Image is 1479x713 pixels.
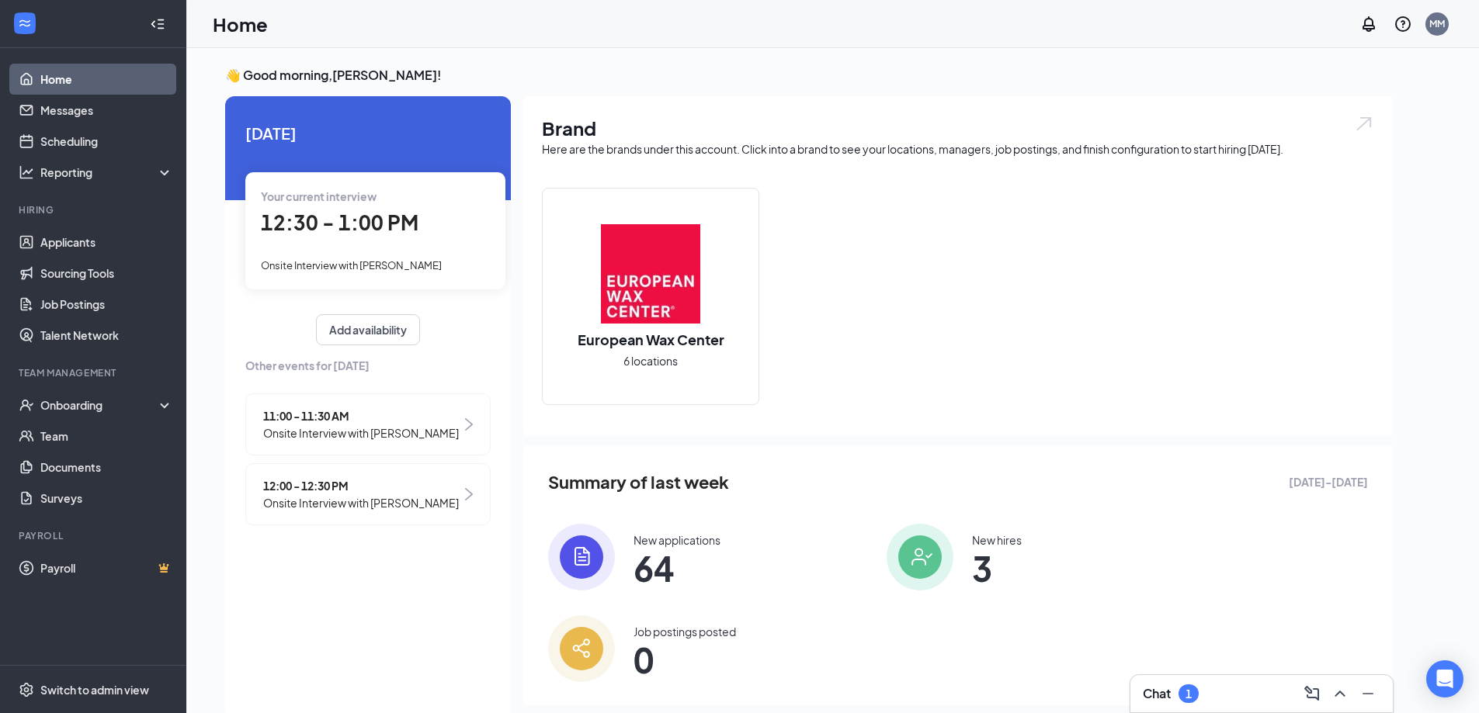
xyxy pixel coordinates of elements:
span: [DATE] - [DATE] [1289,473,1368,490]
a: Messages [40,95,173,126]
div: Team Management [19,366,170,379]
svg: ChevronUp [1331,684,1349,703]
a: Surveys [40,483,173,514]
svg: UserCheck [19,397,34,413]
span: Your current interview [261,189,377,203]
div: New hires [972,532,1022,548]
svg: Collapse [150,16,165,32]
button: Add availability [316,314,420,345]
span: Onsite Interview with [PERSON_NAME] [263,494,459,511]
h3: Chat [1143,685,1171,702]
span: 6 locations [623,352,678,369]
a: Applicants [40,227,173,258]
img: icon [887,524,953,590]
a: Job Postings [40,289,173,320]
img: open.6027fd2a22e1237b5b06.svg [1354,115,1374,133]
span: 12:30 - 1:00 PM [261,209,418,235]
div: New applications [634,532,720,548]
div: 1 [1186,687,1192,701]
svg: Minimize [1359,684,1377,703]
div: Hiring [19,203,170,216]
img: icon [548,524,615,590]
span: 64 [634,554,720,582]
h3: 👋 Good morning, [PERSON_NAME] ! [225,67,1393,84]
button: Minimize [1356,681,1380,706]
a: Sourcing Tools [40,258,173,289]
a: Team [40,421,173,452]
a: Documents [40,452,173,483]
span: Other events for [DATE] [245,357,491,374]
a: Scheduling [40,126,173,157]
div: Onboarding [40,397,160,413]
span: Onsite Interview with [PERSON_NAME] [261,259,442,272]
h1: Brand [542,115,1374,141]
span: 12:00 - 12:30 PM [263,477,459,494]
a: Talent Network [40,320,173,351]
svg: QuestionInfo [1394,15,1412,33]
span: Summary of last week [548,469,729,496]
span: [DATE] [245,121,491,145]
div: Here are the brands under this account. Click into a brand to see your locations, managers, job p... [542,141,1374,157]
div: Job postings posted [634,624,736,639]
button: ComposeMessage [1300,681,1325,706]
div: MM [1429,17,1445,30]
svg: Analysis [19,164,34,180]
div: Payroll [19,529,170,542]
svg: Notifications [1359,15,1378,33]
h2: European Wax Center [562,330,740,349]
span: 11:00 - 11:30 AM [263,407,459,424]
div: Open Intercom Messenger [1426,660,1463,697]
a: Home [40,64,173,95]
div: Switch to admin view [40,682,149,697]
svg: Settings [19,682,34,697]
div: Reporting [40,164,174,180]
button: ChevronUp [1328,681,1352,706]
img: icon [548,615,615,682]
svg: ComposeMessage [1303,684,1321,703]
img: European Wax Center [601,224,700,324]
h1: Home [213,11,268,37]
span: 3 [972,554,1022,582]
span: 0 [634,646,736,673]
span: Onsite Interview with [PERSON_NAME] [263,424,459,441]
a: PayrollCrown [40,552,173,583]
svg: WorkstreamLogo [17,16,33,31]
